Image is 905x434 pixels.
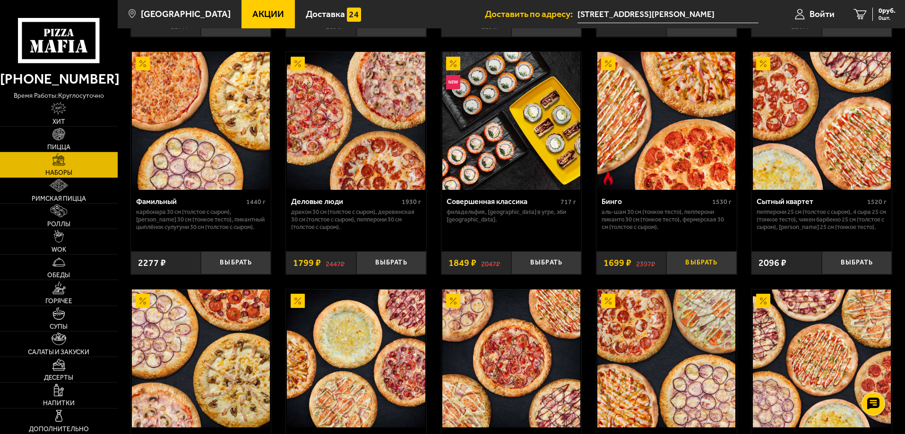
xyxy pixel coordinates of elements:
[44,374,73,381] span: Десерты
[601,57,615,71] img: Акционный
[141,9,231,18] span: [GEOGRAPHIC_DATA]
[481,21,500,30] s: 2256 ₽
[291,57,305,71] img: Акционный
[356,251,426,274] button: Выбрать
[50,323,68,330] span: Супы
[757,197,865,206] div: Сытный квартет
[47,144,70,151] span: Пицца
[28,349,89,356] span: Салаты и закуски
[481,258,500,268] s: 2047 ₽
[291,208,421,231] p: Дракон 30 см (толстое с сыром), Деревенская 30 см (толстое с сыром), Пепперони 30 см (толстое с с...
[441,289,582,427] a: АкционныйКорпоративная пятерка
[751,52,892,190] a: АкционныйСытный квартет
[293,21,321,30] span: 1599 ₽
[306,9,345,18] span: Доставка
[758,21,786,30] span: 1999 ₽
[45,298,72,305] span: Горячее
[751,289,892,427] a: АкционныйКоролевское комбо
[287,289,425,427] img: Гранд Фамилиа
[603,21,631,30] span: 2086 ₽
[596,52,737,190] a: АкционныйОстрое блюдоБинго
[326,21,345,30] s: 2136 ₽
[822,251,892,274] button: Выбрать
[597,289,735,427] img: Прекрасная компания
[756,57,770,71] img: Акционный
[446,294,460,308] img: Акционный
[560,198,576,206] span: 717 г
[291,197,399,206] div: Деловые люди
[712,198,732,206] span: 1530 г
[597,52,735,190] img: Бинго
[791,21,810,30] s: 2267 ₽
[252,9,284,18] span: Акции
[448,258,476,268] span: 1849 ₽
[47,272,70,279] span: Обеды
[485,9,577,18] span: Доставить по адресу:
[326,258,345,268] s: 2447 ₽
[636,258,655,268] s: 2397 ₽
[136,294,150,308] img: Акционный
[447,208,577,223] p: Филадельфия, [GEOGRAPHIC_DATA] в угре, Эби [GEOGRAPHIC_DATA].
[753,289,891,427] img: Королевское комбо
[577,6,758,23] span: улица Руднева, 19к1
[138,21,166,30] span: 1579 ₽
[132,52,270,190] img: Фамильный
[45,170,72,176] span: Наборы
[136,57,150,71] img: Акционный
[879,15,896,21] span: 0 шт.
[442,289,580,427] img: Корпоративная пятерка
[246,198,266,206] span: 1440 г
[136,208,266,231] p: Карбонара 30 см (толстое с сыром), [PERSON_NAME] 30 см (тонкое тесто), Пикантный цыплёнок сулугун...
[441,52,582,190] a: АкционныйНовинкаСовершенная классика
[442,52,580,190] img: Совершенная классика
[131,289,271,427] a: АкционныйБольшая перемена
[347,8,361,22] img: 15daf4d41897b9f0e9f617042186c801.svg
[52,119,65,125] span: Хит
[201,251,271,274] button: Выбрать
[29,426,89,433] span: Дополнительно
[47,221,70,228] span: Роллы
[293,258,321,268] span: 1799 ₽
[138,258,166,268] span: 2277 ₽
[32,196,86,202] span: Римская пицца
[446,57,460,71] img: Акционный
[286,289,426,427] a: АкционныйГранд Фамилиа
[867,198,887,206] span: 1520 г
[447,197,559,206] div: Совершенная классика
[287,52,425,190] img: Деловые люди
[291,294,305,308] img: Акционный
[810,9,835,18] span: Войти
[758,258,786,268] span: 2096 ₽
[753,52,891,190] img: Сытный квартет
[879,8,896,14] span: 0 руб.
[577,6,758,23] input: Ваш адрес доставки
[132,289,270,427] img: Большая перемена
[52,247,66,253] span: WOK
[601,171,615,185] img: Острое блюдо
[286,52,426,190] a: АкционныйДеловые люди
[448,21,476,30] span: 1719 ₽
[666,251,736,274] button: Выбрать
[603,258,631,268] span: 1699 ₽
[136,197,244,206] div: Фамильный
[511,251,581,274] button: Выбрать
[602,208,732,231] p: Аль-Шам 30 см (тонкое тесто), Пепперони Пиканто 30 см (тонкое тесто), Фермерская 30 см (толстое с...
[131,52,271,190] a: АкционныйФамильный
[757,208,887,231] p: Пепперони 25 см (толстое с сыром), 4 сыра 25 см (тонкое тесто), Чикен Барбекю 25 см (толстое с сы...
[171,21,190,30] s: 2277 ₽
[402,198,421,206] span: 1930 г
[601,294,615,308] img: Акционный
[602,197,710,206] div: Бинго
[756,294,770,308] img: Акционный
[596,289,737,427] a: АкционныйПрекрасная компания
[43,400,75,407] span: Напитки
[446,75,460,89] img: Новинка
